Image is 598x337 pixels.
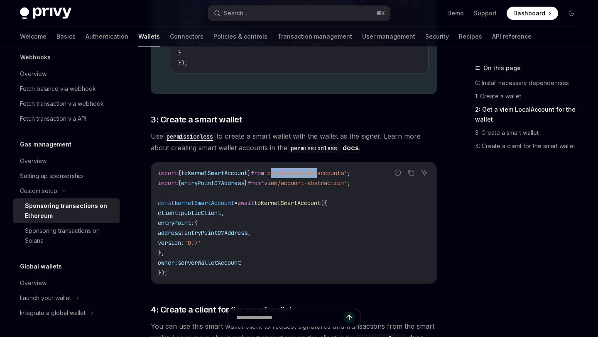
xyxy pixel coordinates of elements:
[56,27,76,46] a: Basics
[158,179,178,187] span: import
[158,249,164,256] span: },
[321,199,327,207] span: ({
[138,27,160,46] a: Wallets
[406,167,417,178] button: Copy the contents from the code block
[194,219,198,227] span: {
[425,27,449,46] a: Security
[419,167,430,178] button: Ask AI
[248,229,251,237] span: ,
[20,156,47,166] div: Overview
[20,308,86,318] div: Integrate a global wallet
[13,81,120,96] a: Fetch balance via webhook
[158,209,181,217] span: client:
[20,114,86,124] div: Fetch transaction via API
[151,130,437,154] span: Use to create a smart wallet with the wallet as the signer. Learn more about creating smart walle...
[347,169,350,177] span: ;
[184,229,248,237] span: entryPoint07Address
[13,291,120,305] button: Launch your wallet
[178,179,181,187] span: {
[376,10,385,17] span: ⌘ K
[392,167,403,178] button: Report incorrect code
[20,261,62,271] h5: Global wallets
[158,169,178,177] span: import
[213,27,267,46] a: Policies & controls
[20,7,71,19] img: dark logo
[277,27,352,46] a: Transaction management
[475,139,585,153] a: 4: Create a client for the smart wallet
[13,66,120,81] a: Overview
[13,154,120,168] a: Overview
[158,269,168,276] span: });
[20,69,47,79] div: Overview
[287,144,341,153] code: permissionless
[343,312,355,323] button: Send message
[86,27,128,46] a: Authentication
[13,96,120,111] a: Fetch transaction via webhook
[25,226,115,246] div: Sponsoring transactions on Solana
[151,114,242,125] span: 3: Create a smart wallet
[158,229,184,237] span: address:
[362,27,415,46] a: User management
[163,132,216,140] a: permissionless
[492,27,532,46] a: API reference
[264,169,347,177] span: 'permissionless/accounts'
[475,103,585,126] a: 2: Get a viem LocalAccount for the wallet
[25,201,115,221] div: Sponsoring transactions on Ethereum
[447,9,464,17] a: Demo
[248,179,261,187] span: from
[158,259,178,266] span: owner:
[184,239,201,247] span: '0.7'
[475,90,585,103] a: 1: Create a wallet
[181,179,244,187] span: entryPoint07Address
[13,198,120,223] a: Sponsoring transactions on Ethereum
[13,276,120,291] a: Overview
[158,219,194,227] span: entryPoint:
[20,84,96,94] div: Fetch balance via webhook
[20,293,71,303] div: Launch your wallet
[20,186,57,196] div: Custom setup
[20,171,83,181] div: Setting up sponsorship
[13,111,120,126] a: Fetch transaction via API
[475,126,585,139] a: 3: Create a smart wallet
[261,179,347,187] span: 'viem/account-abstraction'
[474,9,497,17] a: Support
[507,7,558,20] a: Dashboard
[254,199,321,207] span: toKernelSmartAccount
[158,199,174,207] span: const
[13,305,120,320] button: Integrate a global wallet
[178,169,181,177] span: {
[244,179,248,187] span: }
[251,169,264,177] span: from
[224,8,247,18] div: Search...
[174,199,234,207] span: kernelSmartAccount
[158,239,184,247] span: version:
[20,278,47,288] div: Overview
[20,99,104,109] div: Fetch transaction via webhook
[178,49,181,56] span: }
[13,223,120,248] a: Sponsoring transactions on Solana
[181,209,221,217] span: publicClient
[170,27,203,46] a: Connectors
[513,9,545,17] span: Dashboard
[248,169,251,177] span: }
[13,168,120,183] a: Setting up sponsorship
[236,308,343,327] input: Ask a question...
[459,27,482,46] a: Recipes
[20,139,71,149] h5: Gas management
[565,7,578,20] button: Toggle dark mode
[238,199,254,207] span: await
[475,76,585,90] a: 0: Install necessary dependencies
[13,183,120,198] button: Custom setup
[20,27,47,46] a: Welcome
[151,304,292,315] span: 4: Create a client for the smart wallet
[234,199,238,207] span: =
[483,63,521,73] span: On this page
[163,132,216,141] code: permissionless
[221,209,224,217] span: ,
[347,179,350,187] span: ;
[178,59,188,66] span: });
[343,144,359,152] a: docs
[178,259,241,266] span: serverWalletAccount
[208,6,390,21] button: Search...⌘K
[181,169,248,177] span: toKernelSmartAccount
